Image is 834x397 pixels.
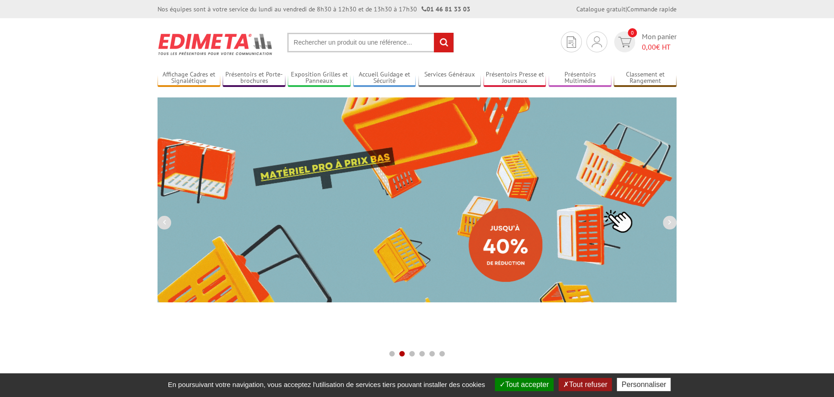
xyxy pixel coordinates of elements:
[287,33,454,52] input: Rechercher un produit ou une référence...
[612,31,676,52] a: devis rapide 0 Mon panier 0,00€ HT
[288,71,351,86] a: Exposition Grilles et Panneaux
[576,5,625,13] a: Catalogue gratuit
[158,5,470,14] div: Nos équipes sont à votre service du lundi au vendredi de 8h30 à 12h30 et de 13h30 à 17h30
[567,36,576,48] img: devis rapide
[617,378,671,391] button: Personnaliser (fenêtre modale)
[618,37,631,47] img: devis rapide
[576,5,676,14] div: |
[614,71,676,86] a: Classement et Rangement
[422,5,470,13] strong: 01 46 81 33 03
[158,71,220,86] a: Affichage Cadres et Signalétique
[163,381,490,388] span: En poursuivant votre navigation, vous acceptez l'utilisation de services tiers pouvant installer ...
[592,36,602,47] img: devis rapide
[495,378,554,391] button: Tout accepter
[483,71,546,86] a: Présentoirs Presse et Journaux
[642,42,676,52] span: € HT
[642,31,676,52] span: Mon panier
[418,71,481,86] a: Services Généraux
[158,27,274,61] img: Présentoir, panneau, stand - Edimeta - PLV, affichage, mobilier bureau, entreprise
[642,42,656,51] span: 0,00
[223,71,285,86] a: Présentoirs et Porte-brochures
[627,5,676,13] a: Commande rapide
[353,71,416,86] a: Accueil Guidage et Sécurité
[559,378,612,391] button: Tout refuser
[549,71,611,86] a: Présentoirs Multimédia
[434,33,453,52] input: rechercher
[628,28,637,37] span: 0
